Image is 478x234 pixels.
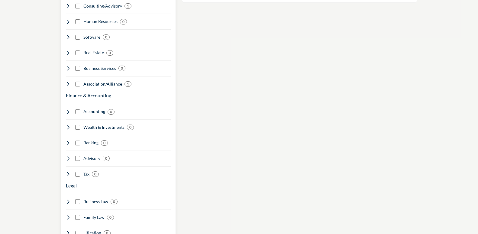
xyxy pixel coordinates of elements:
[129,125,131,129] b: 0
[108,109,115,115] div: 0 Results For Accounting
[83,34,100,40] h4: Software: Accounting sotware, tax software, workflow, etc.
[111,199,118,204] div: 0 Results For Business Law
[83,65,116,71] h4: Business Services: Office supplies, software, tech support, communications, travel
[110,110,112,114] b: 0
[124,3,131,9] div: 1 Results For Consulting/Advisory
[103,34,110,40] div: 0 Results For Software
[124,81,131,87] div: 1 Results For Association/Alliance
[83,199,108,205] h4: Business Law: Recording, analyzing, and reporting financial transactions to maintain accurate bus...
[83,81,122,87] h4: Association/Alliance: Membership/trade associations and CPA firm alliances
[75,50,80,55] input: Select Real Estate checkbox
[83,124,124,130] h4: Wealth & Investments: Wealth management, retirement planning, investing strategies
[75,82,80,86] input: Select Association/Alliance checkbox
[107,215,114,220] div: 0 Results For Family Law
[83,140,99,146] h4: Banking: Banking, lending. merchant services
[103,141,105,145] b: 0
[83,171,89,177] h4: Tax: Business and individual tax services
[75,199,80,204] input: Select Business Law checkbox
[66,92,111,99] button: Finance & Accounting
[83,155,100,161] h4: Advisory: Advisory services provided by CPA firms
[92,171,99,177] div: 0 Results For Tax
[75,125,80,130] input: Select Wealth & Investments checkbox
[106,50,113,56] div: 0 Results For Real Estate
[75,19,80,24] input: Select Human Resources checkbox
[94,172,96,176] b: 0
[109,215,111,219] b: 0
[113,200,115,204] b: 0
[127,125,134,130] div: 0 Results For Wealth & Investments
[75,156,80,161] input: Select Advisory checkbox
[118,66,125,71] div: 0 Results For Business Services
[105,156,107,161] b: 0
[75,109,80,114] input: Select Accounting checkbox
[83,50,104,56] h4: Real Estate: Commercial real estate, office space, property management, home loans
[127,82,129,86] b: 1
[103,156,110,161] div: 0 Results For Advisory
[127,4,129,8] b: 1
[75,66,80,71] input: Select Business Services checkbox
[75,35,80,40] input: Select Software checkbox
[83,109,105,115] h4: Accounting: Financial statements, bookkeeping, auditing
[105,35,107,39] b: 0
[122,20,124,24] b: 0
[75,141,80,145] input: Select Banking checkbox
[66,182,77,189] button: Legal
[83,18,118,24] h4: Human Resources: Payroll, benefits, HR consulting, talent acquisition, training
[75,215,80,220] input: Select Family Law checkbox
[75,172,80,177] input: Select Tax checkbox
[121,66,123,70] b: 0
[75,4,80,8] input: Select Consulting/Advisory checkbox
[83,3,122,9] h4: Consulting/Advisory: Business consulting, mergers & acquisitions, growth strategies
[120,19,127,24] div: 0 Results For Human Resources
[109,51,111,55] b: 0
[101,140,108,146] div: 0 Results For Banking
[83,214,105,220] h4: Family Law: Expert guidance and recommendations to improve business operations and achieve strate...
